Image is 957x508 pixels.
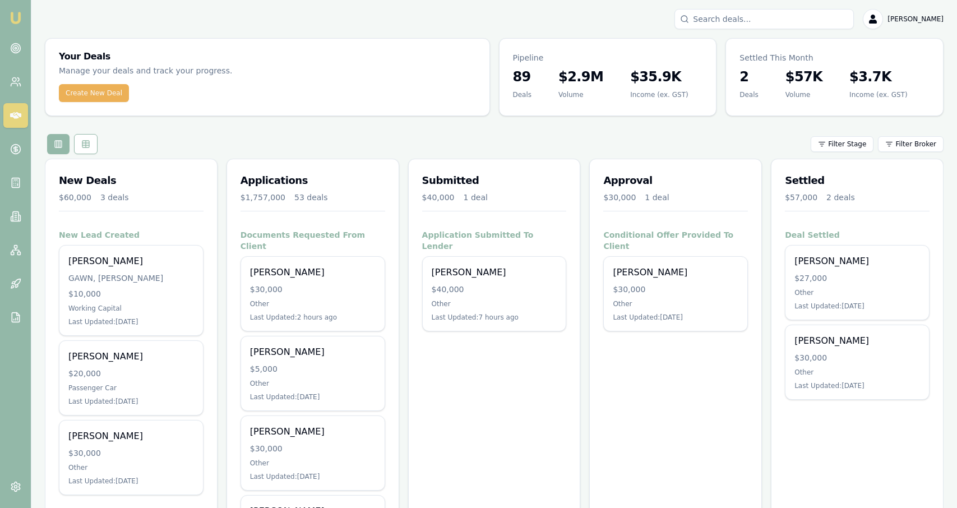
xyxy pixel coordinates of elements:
div: 53 deals [294,192,328,203]
div: $30,000 [68,447,194,459]
button: Create New Deal [59,84,129,102]
div: [PERSON_NAME] [68,255,194,268]
div: Last Updated: [DATE] [68,397,194,406]
div: Other [794,368,920,377]
div: $30,000 [794,352,920,363]
div: $40,000 [422,192,455,203]
button: Filter Stage [811,136,873,152]
img: emu-icon-u.png [9,11,22,25]
span: Filter Stage [828,140,866,149]
div: $30,000 [250,284,376,295]
div: [PERSON_NAME] [250,345,376,359]
h4: Application Submitted To Lender [422,229,567,252]
div: Last Updated: [DATE] [250,472,376,481]
h3: Applications [241,173,385,188]
input: Search deals [674,9,854,29]
div: [PERSON_NAME] [794,255,920,268]
h3: $3.7K [849,68,907,86]
div: Other [68,463,194,472]
h3: $35.9K [630,68,688,86]
h3: Approval [603,173,748,188]
div: Last Updated: 2 hours ago [250,313,376,322]
div: Other [250,299,376,308]
div: Last Updated: [DATE] [794,302,920,311]
p: Manage your deals and track your progress. [59,64,346,77]
div: Volume [558,90,603,99]
p: Settled This Month [739,52,930,63]
button: Filter Broker [878,136,944,152]
div: Income (ex. GST) [630,90,688,99]
p: Pipeline [513,52,703,63]
div: GAWN, [PERSON_NAME] [68,273,194,284]
div: Last Updated: [DATE] [613,313,738,322]
div: 1 deal [464,192,488,203]
h3: 2 [739,68,759,86]
div: $10,000 [68,288,194,299]
h3: Settled [785,173,930,188]
div: 2 deals [826,192,855,203]
h4: Conditional Offer Provided To Client [603,229,748,252]
div: Deals [513,90,532,99]
div: $30,000 [603,192,636,203]
div: Last Updated: 7 hours ago [432,313,557,322]
div: 1 deal [645,192,669,203]
div: $20,000 [68,368,194,379]
div: Other [432,299,557,308]
div: $5,000 [250,363,376,375]
div: Passenger Car [68,384,194,392]
div: Volume [785,90,822,99]
div: Last Updated: [DATE] [250,392,376,401]
div: [PERSON_NAME] [432,266,557,279]
h3: Submitted [422,173,567,188]
div: Other [794,288,920,297]
div: [PERSON_NAME] [794,334,920,348]
div: $30,000 [613,284,738,295]
div: Last Updated: [DATE] [68,477,194,486]
div: [PERSON_NAME] [250,266,376,279]
div: Last Updated: [DATE] [68,317,194,326]
div: [PERSON_NAME] [250,425,376,438]
div: $27,000 [794,273,920,284]
h4: Documents Requested From Client [241,229,385,252]
div: Deals [739,90,759,99]
div: Working Capital [68,304,194,313]
div: $57,000 [785,192,817,203]
div: $30,000 [250,443,376,454]
div: 3 deals [100,192,129,203]
div: Income (ex. GST) [849,90,907,99]
div: Other [250,459,376,468]
div: $1,757,000 [241,192,285,203]
div: [PERSON_NAME] [613,266,738,279]
div: Other [613,299,738,308]
h4: New Lead Created [59,229,204,241]
div: Other [250,379,376,388]
div: [PERSON_NAME] [68,430,194,443]
h3: 89 [513,68,532,86]
h3: $57K [785,68,822,86]
div: $40,000 [432,284,557,295]
h4: Deal Settled [785,229,930,241]
span: Filter Broker [895,140,936,149]
div: [PERSON_NAME] [68,350,194,363]
div: $60,000 [59,192,91,203]
span: [PERSON_NAME] [887,15,944,24]
h3: $2.9M [558,68,603,86]
h3: New Deals [59,173,204,188]
h3: Your Deals [59,52,476,61]
div: Last Updated: [DATE] [794,381,920,390]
